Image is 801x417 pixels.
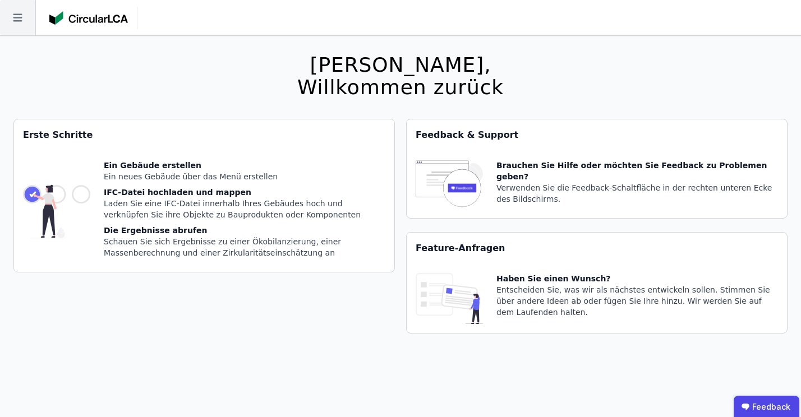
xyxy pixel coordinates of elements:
[14,119,394,151] div: Erste Schritte
[104,171,385,182] div: Ein neues Gebäude über das Menü erstellen
[496,284,778,318] div: Entscheiden Sie, was wir als nächstes entwickeln sollen. Stimmen Sie über andere Ideen ab oder fü...
[104,236,385,258] div: Schauen Sie sich Ergebnisse zu einer Ökobilanzierung, einer Massenberechnung und einer Zirkularit...
[104,160,385,171] div: Ein Gebäude erstellen
[407,233,787,264] div: Feature-Anfragen
[104,198,385,220] div: Laden Sie eine IFC-Datei innerhalb Ihres Gebäudes hoch und verknüpfen Sie ihre Objekte zu Bauprod...
[104,225,385,236] div: Die Ergebnisse abrufen
[297,54,504,76] div: [PERSON_NAME],
[416,273,483,324] img: feature_request_tile-UiXE1qGU.svg
[496,273,778,284] div: Haben Sie einen Wunsch?
[496,160,778,182] div: Brauchen Sie Hilfe oder möchten Sie Feedback zu Problemen geben?
[496,182,778,205] div: Verwenden Sie die Feedback-Schaltfläche in der rechten unteren Ecke des Bildschirms.
[297,76,504,99] div: Willkommen zurück
[416,160,483,209] img: feedback-icon-HCTs5lye.svg
[49,11,128,25] img: Concular
[104,187,385,198] div: IFC-Datei hochladen und mappen
[23,160,90,263] img: getting_started_tile-DrF_GRSv.svg
[407,119,787,151] div: Feedback & Support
